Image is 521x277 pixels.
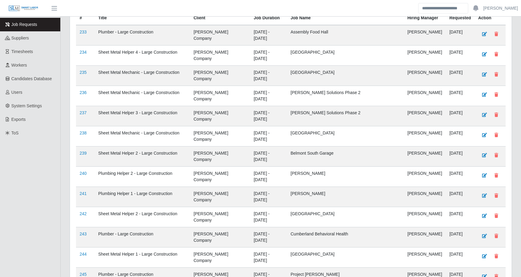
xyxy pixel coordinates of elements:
td: [GEOGRAPHIC_DATA] [287,126,404,146]
span: Exports [11,117,26,122]
td: Plumbing Helper 2 - Large Construction [95,167,190,187]
td: [PERSON_NAME] [404,66,446,86]
a: 242 [80,211,87,216]
td: [PERSON_NAME] [404,247,446,268]
td: [DATE] [446,146,475,167]
td: [GEOGRAPHIC_DATA] [287,46,404,66]
td: [PERSON_NAME] Company [190,106,250,126]
td: Sheet Metal Helper 4 - Large Construction [95,46,190,66]
a: 235 [80,70,87,75]
td: Belmont South Garage [287,146,404,167]
td: [PERSON_NAME] [287,187,404,207]
td: Sheet Metal Helper 1 - Large Construction [95,247,190,268]
td: [PERSON_NAME] Solutions Phase 2 [287,106,404,126]
td: [PERSON_NAME] Company [190,207,250,227]
td: [DATE] [446,86,475,106]
span: Suppliers [11,36,29,40]
td: [DATE] - [DATE] [250,247,287,268]
a: 236 [80,90,87,95]
span: Job Requests [11,22,37,27]
td: [PERSON_NAME] [404,167,446,187]
td: [DATE] - [DATE] [250,25,287,46]
td: [PERSON_NAME] Solutions Phase 2 [287,86,404,106]
td: Sheet Metal Helper 2 - Large Construction [95,207,190,227]
td: [DATE] [446,106,475,126]
td: [DATE] [446,207,475,227]
td: [PERSON_NAME] Company [190,247,250,268]
td: Sheet Metal Mechanic - Large Construction [95,86,190,106]
td: [DATE] [446,126,475,146]
td: [DATE] [446,167,475,187]
a: 243 [80,231,87,236]
td: [DATE] [446,247,475,268]
td: [DATE] - [DATE] [250,146,287,167]
td: Plumbing Helper 1 - Large Construction [95,187,190,207]
td: [PERSON_NAME] Company [190,46,250,66]
a: 234 [80,50,87,55]
td: [DATE] [446,25,475,46]
td: [PERSON_NAME] [404,227,446,247]
td: [PERSON_NAME] Company [190,86,250,106]
td: Plumber - Large Construction [95,227,190,247]
td: Sheet Metal Helper 3 - Large Construction [95,106,190,126]
td: [DATE] - [DATE] [250,86,287,106]
td: [GEOGRAPHIC_DATA] [287,66,404,86]
a: 245 [80,272,87,277]
td: Sheet Metal Helper 2 - Large Construction [95,146,190,167]
td: [PERSON_NAME] Company [190,187,250,207]
td: [DATE] - [DATE] [250,46,287,66]
a: 237 [80,110,87,115]
td: Sheet Metal Mechanic - Large Construction [95,126,190,146]
a: 239 [80,151,87,156]
td: [DATE] - [DATE] [250,106,287,126]
td: [PERSON_NAME] [404,46,446,66]
span: Workers [11,63,27,68]
td: [DATE] - [DATE] [250,126,287,146]
td: [PERSON_NAME] Company [190,126,250,146]
span: System Settings [11,103,42,108]
td: [PERSON_NAME] [404,146,446,167]
span: Users [11,90,23,95]
td: Plumber - Large Construction [95,25,190,46]
td: [PERSON_NAME] Company [190,146,250,167]
td: [DATE] - [DATE] [250,167,287,187]
img: SLM Logo [8,5,39,12]
td: [PERSON_NAME] [404,187,446,207]
td: [PERSON_NAME] Company [190,25,250,46]
td: [PERSON_NAME] [404,86,446,106]
td: [DATE] [446,66,475,86]
td: [DATE] - [DATE] [250,66,287,86]
td: [DATE] [446,187,475,207]
td: [DATE] - [DATE] [250,207,287,227]
td: [DATE] - [DATE] [250,227,287,247]
a: 241 [80,191,87,196]
td: [GEOGRAPHIC_DATA] [287,207,404,227]
td: Cumberland Behavioral Health [287,227,404,247]
td: [GEOGRAPHIC_DATA] [287,247,404,268]
span: Candidates Database [11,76,52,81]
a: 244 [80,252,87,257]
td: [DATE] [446,227,475,247]
span: ToS [11,131,19,135]
a: [PERSON_NAME] [483,5,518,11]
a: 240 [80,171,87,176]
td: [DATE] - [DATE] [250,187,287,207]
td: Sheet Metal Mechanic - Large Construction [95,66,190,86]
td: [PERSON_NAME] [404,207,446,227]
td: [PERSON_NAME] [404,25,446,46]
td: [PERSON_NAME] Company [190,66,250,86]
td: [DATE] [446,46,475,66]
input: Search [418,3,468,14]
td: [PERSON_NAME] Company [190,167,250,187]
td: [PERSON_NAME] Company [190,227,250,247]
a: 233 [80,30,87,34]
td: [PERSON_NAME] [404,126,446,146]
a: 238 [80,131,87,135]
span: Timesheets [11,49,33,54]
td: [PERSON_NAME] [404,106,446,126]
td: [PERSON_NAME] [287,167,404,187]
td: Assembly Food Hall [287,25,404,46]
